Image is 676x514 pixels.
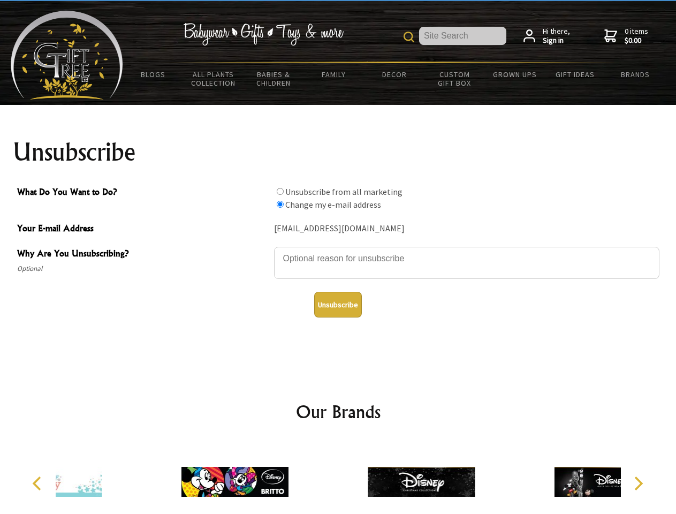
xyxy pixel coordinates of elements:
input: What Do You Want to Do? [277,188,284,195]
a: Babies & Children [244,63,304,94]
span: Optional [17,262,269,275]
a: Custom Gift Box [424,63,485,94]
a: Family [304,63,364,86]
a: Decor [364,63,424,86]
label: Unsubscribe from all marketing [285,186,402,197]
button: Previous [27,472,50,495]
a: 0 items$0.00 [604,27,648,46]
a: Brands [605,63,666,86]
input: What Do You Want to Do? [277,201,284,208]
strong: Sign in [543,36,570,46]
a: All Plants Collection [184,63,244,94]
a: Gift Ideas [545,63,605,86]
h1: Unsubscribe [13,139,664,165]
textarea: Why Are You Unsubscribing? [274,247,659,279]
span: Why Are You Unsubscribing? [17,247,269,262]
input: Site Search [419,27,506,45]
img: product search [404,32,414,42]
a: Grown Ups [484,63,545,86]
img: Babywear - Gifts - Toys & more [183,23,344,46]
button: Unsubscribe [314,292,362,318]
a: Hi there,Sign in [523,27,570,46]
strong: $0.00 [625,36,648,46]
img: Babyware - Gifts - Toys and more... [11,11,123,100]
span: Hi there, [543,27,570,46]
a: BLOGS [123,63,184,86]
span: 0 items [625,26,648,46]
span: What Do You Want to Do? [17,185,269,201]
label: Change my e-mail address [285,199,381,210]
div: [EMAIL_ADDRESS][DOMAIN_NAME] [274,221,659,237]
button: Next [626,472,650,495]
h2: Our Brands [21,399,655,425]
span: Your E-mail Address [17,222,269,237]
